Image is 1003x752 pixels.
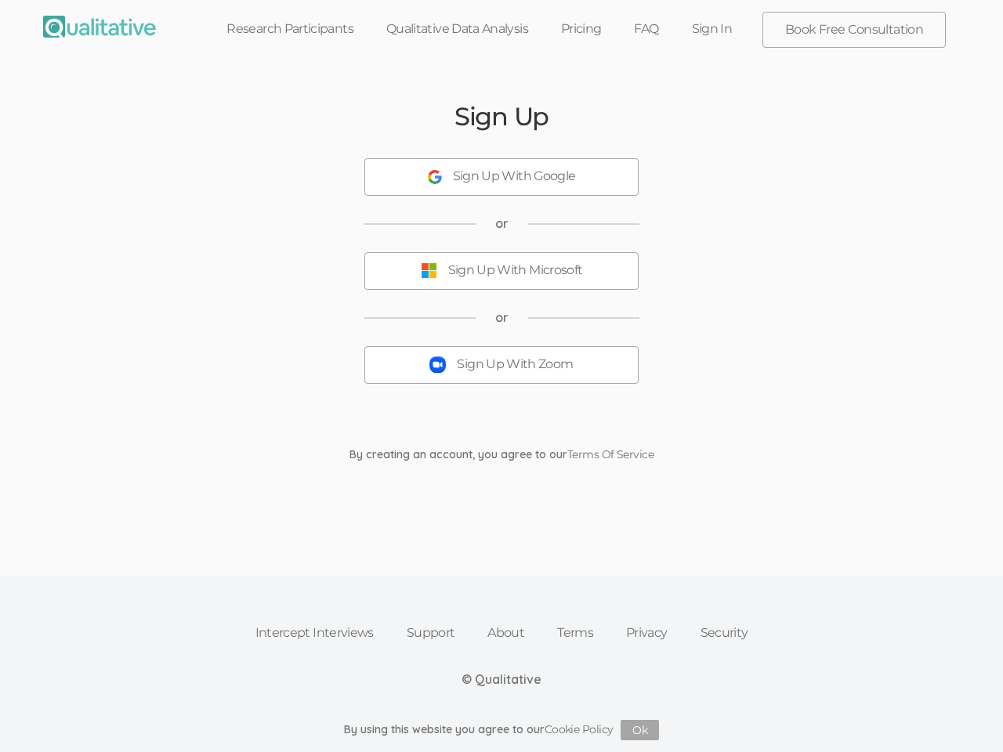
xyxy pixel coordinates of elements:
a: Sign In [675,12,749,46]
button: Sign Up With Zoom [364,346,639,384]
a: Qualitative Data Analysis [370,12,545,46]
a: Pricing [545,12,618,46]
div: Sign Up With Google [453,168,576,186]
iframe: Chat Widget [925,677,1003,752]
div: Sign Up With Zoom [457,356,573,374]
button: Sign Up With Microsoft [364,252,639,290]
a: Cookie Policy [545,722,614,736]
h2: Sign Up [454,103,549,130]
a: Support [390,616,472,650]
img: Qualitative [43,16,156,38]
div: © Qualitative [462,671,541,689]
a: Research Participants [210,12,370,46]
a: Intercept Interviews [239,616,390,650]
a: About [471,616,541,650]
span: or [495,309,509,327]
img: Sign Up With Microsoft [421,262,437,279]
a: FAQ [617,12,675,46]
div: Sign Up With Microsoft [448,262,583,280]
button: Sign Up With Google [364,158,639,196]
button: Ok [621,720,659,740]
a: Terms Of Service [567,447,654,461]
div: By using this website you agree to our [344,720,660,740]
a: Book Free Consultation [763,13,945,47]
img: Sign Up With Google [428,170,442,184]
a: Terms [541,616,610,650]
img: Sign Up With Zoom [429,356,446,373]
span: or [495,215,509,233]
a: Security [684,616,765,650]
div: By creating an account, you agree to our [338,446,665,462]
a: Privacy [610,616,684,650]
